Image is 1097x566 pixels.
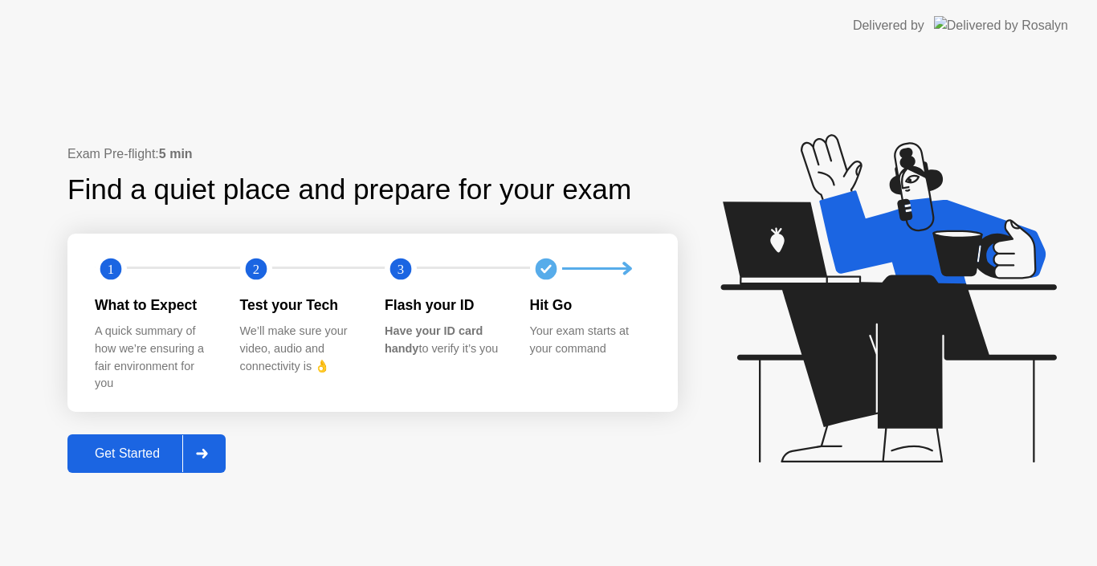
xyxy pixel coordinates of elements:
b: Have your ID card handy [385,324,483,355]
div: Exam Pre-flight: [67,145,678,164]
text: 3 [398,262,404,277]
div: Delivered by [853,16,924,35]
div: Find a quiet place and prepare for your exam [67,169,634,211]
text: 2 [252,262,259,277]
img: Delivered by Rosalyn [934,16,1068,35]
div: Your exam starts at your command [530,323,650,357]
div: Get Started [72,446,182,461]
div: A quick summary of how we’re ensuring a fair environment for you [95,323,214,392]
div: What to Expect [95,295,214,316]
div: Flash your ID [385,295,504,316]
div: Hit Go [530,295,650,316]
div: Test your Tech [240,295,360,316]
b: 5 min [159,147,193,161]
div: We’ll make sure your video, audio and connectivity is 👌 [240,323,360,375]
button: Get Started [67,434,226,473]
div: to verify it’s you [385,323,504,357]
text: 1 [108,262,114,277]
